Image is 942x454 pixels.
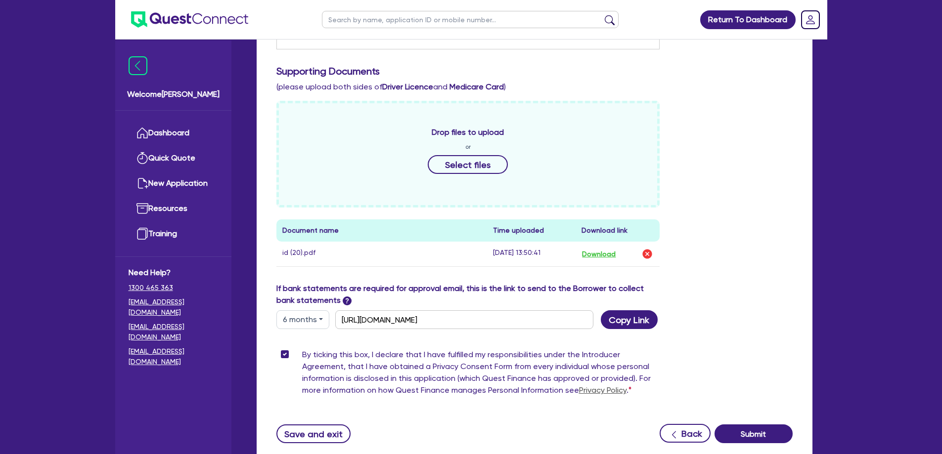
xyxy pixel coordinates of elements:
[343,296,352,305] span: ?
[432,126,504,138] span: Drop files to upload
[136,152,148,164] img: quick-quote
[129,171,218,196] a: New Application
[487,219,576,242] th: Time uploaded
[276,242,488,267] td: id (20).pdf
[660,424,711,443] button: Back
[136,177,148,189] img: new-application
[601,310,658,329] button: Copy Link
[129,284,173,291] tcxspan: Call 1300 465 363 via 3CX
[428,155,508,174] button: Select files
[129,56,147,75] img: icon-menu-close
[276,65,793,77] h3: Supporting Documents
[715,424,793,443] button: Submit
[129,346,218,367] a: [EMAIL_ADDRESS][DOMAIN_NAME]
[136,203,148,214] img: resources
[487,242,576,267] td: [DATE] 13:50:41
[129,221,218,247] a: Training
[129,146,218,171] a: Quick Quote
[576,219,660,242] th: Download link
[449,82,504,91] b: Medicare Card
[302,349,660,400] label: By ticking this box, I declare that I have fulfilled my responsibilities under the Introducer Agr...
[131,11,248,28] img: quest-connect-logo-blue
[136,228,148,240] img: training
[322,11,619,28] input: Search by name, application ID or mobile number...
[276,219,488,242] th: Document name
[798,7,823,33] a: Dropdown toggle
[129,121,218,146] a: Dashboard
[641,248,653,260] img: delete-icon
[276,310,329,329] button: Dropdown toggle
[129,196,218,221] a: Resources
[579,385,627,395] a: Privacy Policy
[127,88,220,100] span: Welcome [PERSON_NAME]
[276,82,506,91] span: (please upload both sides of and )
[465,142,471,151] span: or
[129,322,218,342] a: [EMAIL_ADDRESS][DOMAIN_NAME]
[276,283,660,306] label: If bank statements are required for approval email, this is the link to send to the Borrower to c...
[700,10,796,29] a: Return To Dashboard
[276,424,351,443] button: Save and exit
[129,267,218,279] span: Need Help?
[582,248,616,260] button: Download
[129,297,218,318] a: [EMAIL_ADDRESS][DOMAIN_NAME]
[382,82,433,91] b: Driver Licence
